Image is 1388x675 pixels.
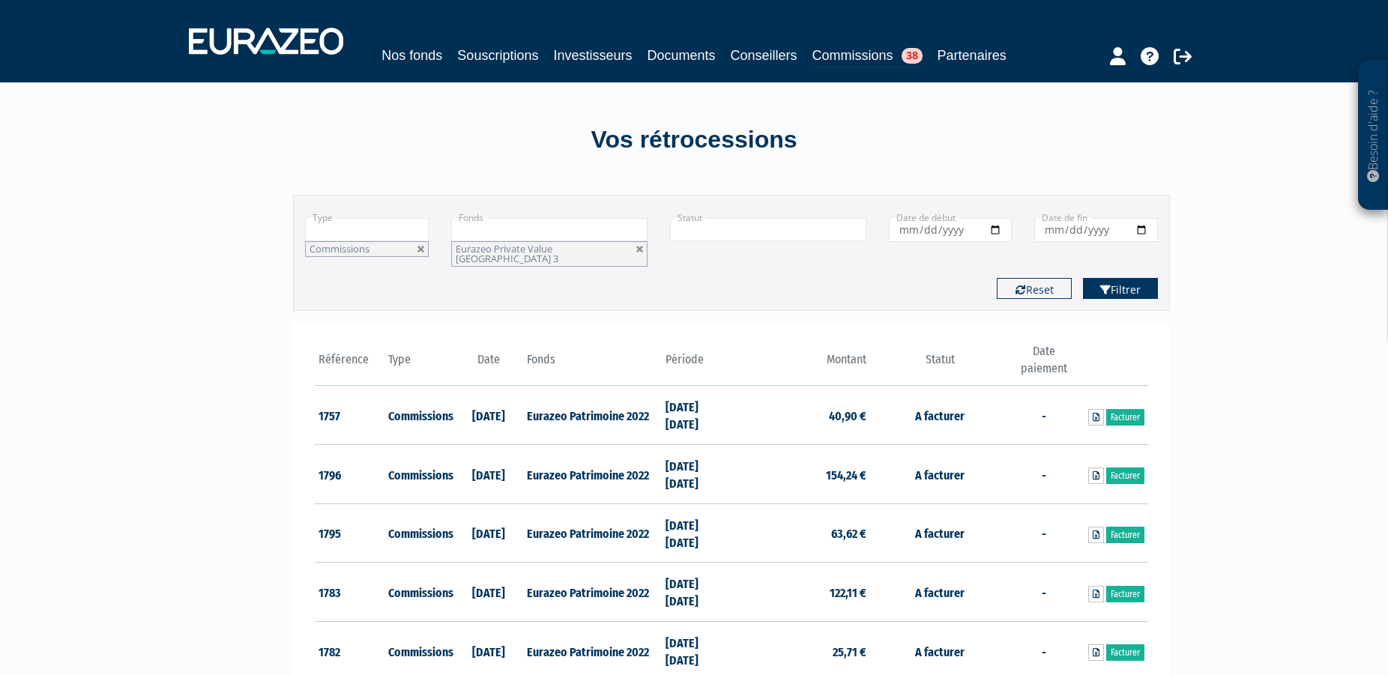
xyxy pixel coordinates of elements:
[870,563,1009,622] td: A facturer
[456,242,558,265] span: Eurazeo Private Value [GEOGRAPHIC_DATA] 3
[731,386,870,445] td: 40,90 €
[870,386,1009,445] td: A facturer
[315,503,384,563] td: 1795
[662,445,731,504] td: [DATE] [DATE]
[731,563,870,622] td: 122,11 €
[315,563,384,622] td: 1783
[315,343,384,386] th: Référence
[662,343,731,386] th: Période
[523,343,662,386] th: Fonds
[731,503,870,563] td: 63,62 €
[453,503,523,563] td: [DATE]
[870,503,1009,563] td: A facturer
[1010,386,1079,445] td: -
[453,386,523,445] td: [DATE]
[731,445,870,504] td: 154,24 €
[1106,644,1144,661] a: Facturer
[453,445,523,504] td: [DATE]
[662,386,731,445] td: [DATE] [DATE]
[1010,563,1079,622] td: -
[1106,527,1144,543] a: Facturer
[384,343,454,386] th: Type
[384,563,454,622] td: Commissions
[453,563,523,622] td: [DATE]
[662,563,731,622] td: [DATE] [DATE]
[457,45,538,66] a: Souscriptions
[662,503,731,563] td: [DATE] [DATE]
[384,503,454,563] td: Commissions
[453,343,523,386] th: Date
[523,503,662,563] td: Eurazeo Patrimoine 2022
[1106,586,1144,602] a: Facturer
[870,445,1009,504] td: A facturer
[731,45,797,66] a: Conseillers
[647,45,715,66] a: Documents
[189,28,343,55] img: 1732889491-logotype_eurazeo_blanc_rvb.png
[1010,503,1079,563] td: -
[315,445,384,504] td: 1796
[310,242,369,255] span: Commissions
[902,48,923,64] span: 38
[997,278,1072,299] button: Reset
[1083,278,1158,299] button: Filtrer
[384,386,454,445] td: Commissions
[731,343,870,386] th: Montant
[315,386,384,445] td: 1757
[523,445,662,504] td: Eurazeo Patrimoine 2022
[553,45,632,66] a: Investisseurs
[1365,68,1382,203] p: Besoin d'aide ?
[1010,445,1079,504] td: -
[870,343,1009,386] th: Statut
[1106,409,1144,426] a: Facturer
[523,386,662,445] td: Eurazeo Patrimoine 2022
[938,45,1007,66] a: Partenaires
[1010,343,1079,386] th: Date paiement
[384,445,454,504] td: Commissions
[523,563,662,622] td: Eurazeo Patrimoine 2022
[267,123,1121,157] div: Vos rétrocessions
[1106,467,1144,484] a: Facturer
[812,45,923,68] a: Commissions38
[381,45,442,66] a: Nos fonds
